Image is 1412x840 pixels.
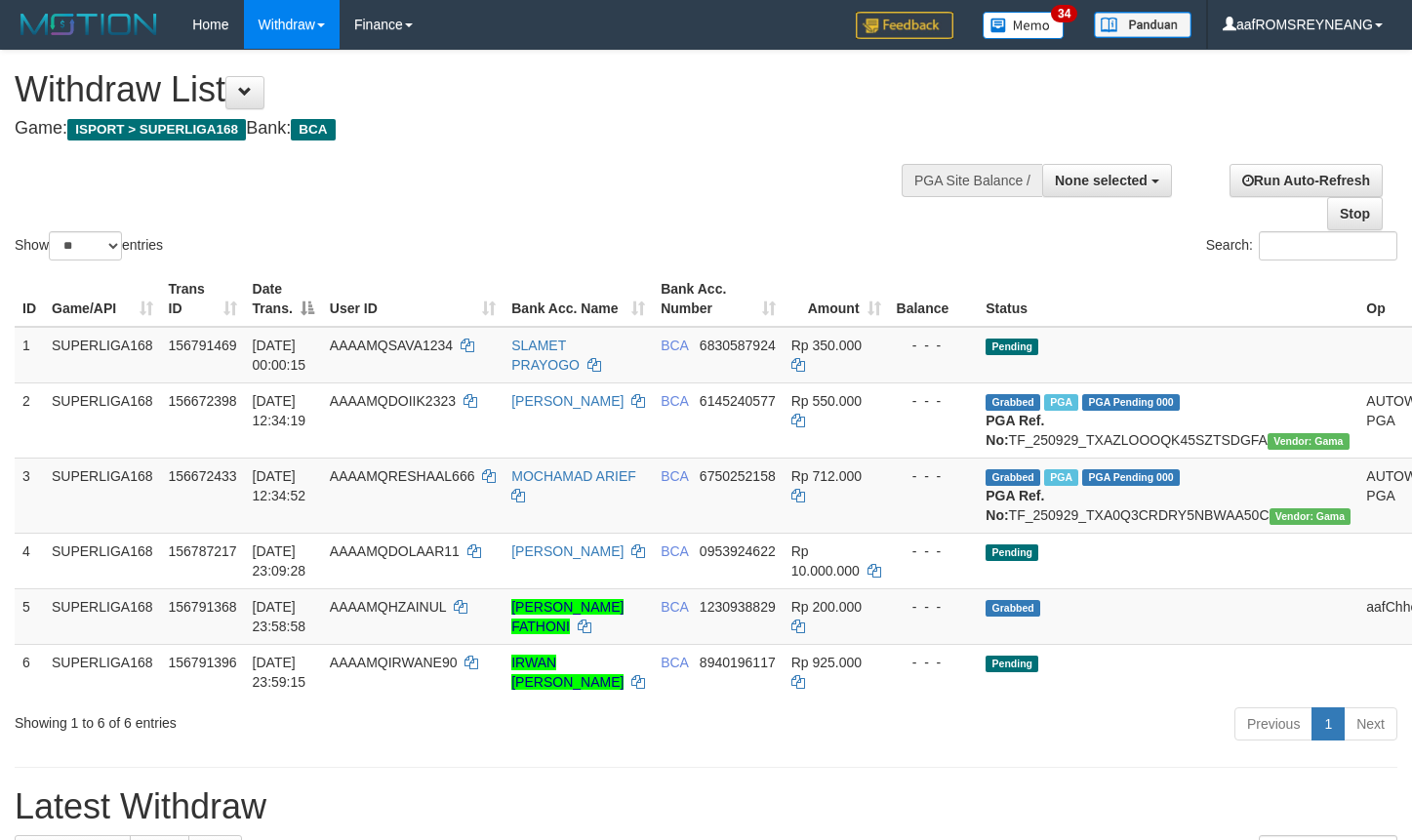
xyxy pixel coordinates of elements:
[1311,707,1345,740] a: 1
[15,533,44,588] td: 4
[511,655,624,690] a: IRWAN [PERSON_NAME]
[1042,164,1172,197] button: None selected
[661,393,688,409] span: BCA
[897,541,971,561] div: - - -
[169,599,237,615] span: 156791368
[856,12,953,39] img: Feedback.jpg
[897,653,971,672] div: - - -
[253,393,306,428] span: [DATE] 12:34:19
[330,543,460,559] span: AAAAMQDOLAAR11
[330,338,453,353] span: AAAAMQSAVA1234
[1094,12,1191,38] img: panduan.png
[784,271,889,327] th: Amount: activate to sort column ascending
[1234,707,1312,740] a: Previous
[291,119,335,140] span: BCA
[791,543,860,579] span: Rp 10.000.000
[791,655,862,670] span: Rp 925.000
[15,70,922,109] h1: Withdraw List
[169,338,237,353] span: 156791469
[1206,231,1397,260] label: Search:
[15,588,44,644] td: 5
[44,533,161,588] td: SUPERLIGA168
[978,458,1358,533] td: TF_250929_TXA0Q3CRDRY5NBWAA50C
[67,119,246,140] span: ISPORT > SUPERLIGA168
[700,338,776,353] span: Copy 6830587924 to clipboard
[986,600,1040,617] span: Grabbed
[986,394,1040,411] span: Grabbed
[253,543,306,579] span: [DATE] 23:09:28
[986,544,1038,561] span: Pending
[897,336,971,355] div: - - -
[661,338,688,353] span: BCA
[44,644,161,700] td: SUPERLIGA168
[1344,707,1397,740] a: Next
[1082,394,1180,411] span: PGA Pending
[1044,394,1078,411] span: Marked by aafsoycanthlai
[15,271,44,327] th: ID
[986,339,1038,355] span: Pending
[245,271,322,327] th: Date Trans.: activate to sort column descending
[889,271,979,327] th: Balance
[700,599,776,615] span: Copy 1230938829 to clipboard
[161,271,245,327] th: Trans ID: activate to sort column ascending
[978,271,1358,327] th: Status
[15,705,574,733] div: Showing 1 to 6 of 6 entries
[1082,469,1180,486] span: PGA Pending
[511,338,580,373] a: SLAMET PRAYOGO
[15,231,163,260] label: Show entries
[791,338,862,353] span: Rp 350.000
[169,393,237,409] span: 156672398
[700,543,776,559] span: Copy 0953924622 to clipboard
[44,327,161,383] td: SUPERLIGA168
[1268,433,1350,450] span: Vendor URL: https://trx31.1velocity.biz
[169,543,237,559] span: 156787217
[253,468,306,503] span: [DATE] 12:34:52
[44,588,161,644] td: SUPERLIGA168
[330,393,456,409] span: AAAAMQDOIIK2323
[983,12,1065,39] img: Button%20Memo.svg
[1259,231,1397,260] input: Search:
[700,468,776,484] span: Copy 6750252158 to clipboard
[986,656,1038,672] span: Pending
[653,271,784,327] th: Bank Acc. Number: activate to sort column ascending
[700,655,776,670] span: Copy 8940196117 to clipboard
[511,393,624,409] a: [PERSON_NAME]
[661,599,688,615] span: BCA
[15,458,44,533] td: 3
[897,391,971,411] div: - - -
[986,488,1044,523] b: PGA Ref. No:
[330,655,458,670] span: AAAAMQIRWANE90
[15,787,1397,826] h1: Latest Withdraw
[1055,173,1148,188] span: None selected
[661,655,688,670] span: BCA
[322,271,504,327] th: User ID: activate to sort column ascending
[661,543,688,559] span: BCA
[169,655,237,670] span: 156791396
[700,393,776,409] span: Copy 6145240577 to clipboard
[169,468,237,484] span: 156672433
[1044,469,1078,486] span: Marked by aafsoycanthlai
[1230,164,1383,197] a: Run Auto-Refresh
[15,327,44,383] td: 1
[511,543,624,559] a: [PERSON_NAME]
[15,10,163,39] img: MOTION_logo.png
[986,469,1040,486] span: Grabbed
[253,599,306,634] span: [DATE] 23:58:58
[15,119,922,139] h4: Game: Bank:
[661,468,688,484] span: BCA
[49,231,122,260] select: Showentries
[1270,508,1351,525] span: Vendor URL: https://trx31.1velocity.biz
[330,599,446,615] span: AAAAMQHZAINUL
[902,164,1042,197] div: PGA Site Balance /
[986,413,1044,448] b: PGA Ref. No:
[791,468,862,484] span: Rp 712.000
[1327,197,1383,230] a: Stop
[511,468,636,484] a: MOCHAMAD ARIEF
[44,458,161,533] td: SUPERLIGA168
[253,655,306,690] span: [DATE] 23:59:15
[1051,5,1077,22] span: 34
[253,338,306,373] span: [DATE] 00:00:15
[791,393,862,409] span: Rp 550.000
[15,382,44,458] td: 2
[44,382,161,458] td: SUPERLIGA168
